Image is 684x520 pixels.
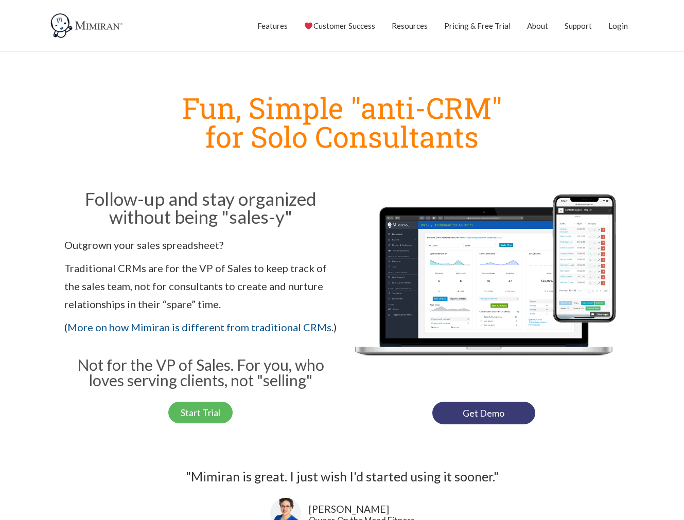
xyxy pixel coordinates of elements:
a: Start Trial [168,402,233,423]
img: ❤️ [305,22,312,30]
h3: Not for the VP of Sales. For you, who loves serving clients, not "selling" [64,357,337,388]
div: "Mimiran is great. I just wish I'd started using it sooner." [49,465,636,488]
h2: Follow-up and stay organized without being "sales-y" [64,190,337,226]
span: Start Trial [181,408,220,417]
img: Mimiran CRM for solo consultants dashboard mobile [347,187,620,391]
img: Mimiran CRM [49,13,126,39]
a: Get Demo [432,402,535,424]
a: About [527,13,548,39]
h1: Fun, Simple "anti-CRM" for Solo Consultants [59,93,625,151]
span: ( .) [64,321,337,333]
a: Resources [392,13,428,39]
a: Login [608,13,628,39]
p: Outgrown your sales spreadsheet? [64,236,337,254]
div: [PERSON_NAME] [309,502,414,517]
a: Features [257,13,288,39]
p: Traditional CRMs are for the VP of Sales to keep track of the sales team, not for consultants to ... [64,259,337,313]
a: Pricing & Free Trial [444,13,511,39]
a: Support [565,13,592,39]
a: Customer Success [304,13,375,39]
a: More on how Mimiran is different from traditional CRMs [67,321,331,333]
